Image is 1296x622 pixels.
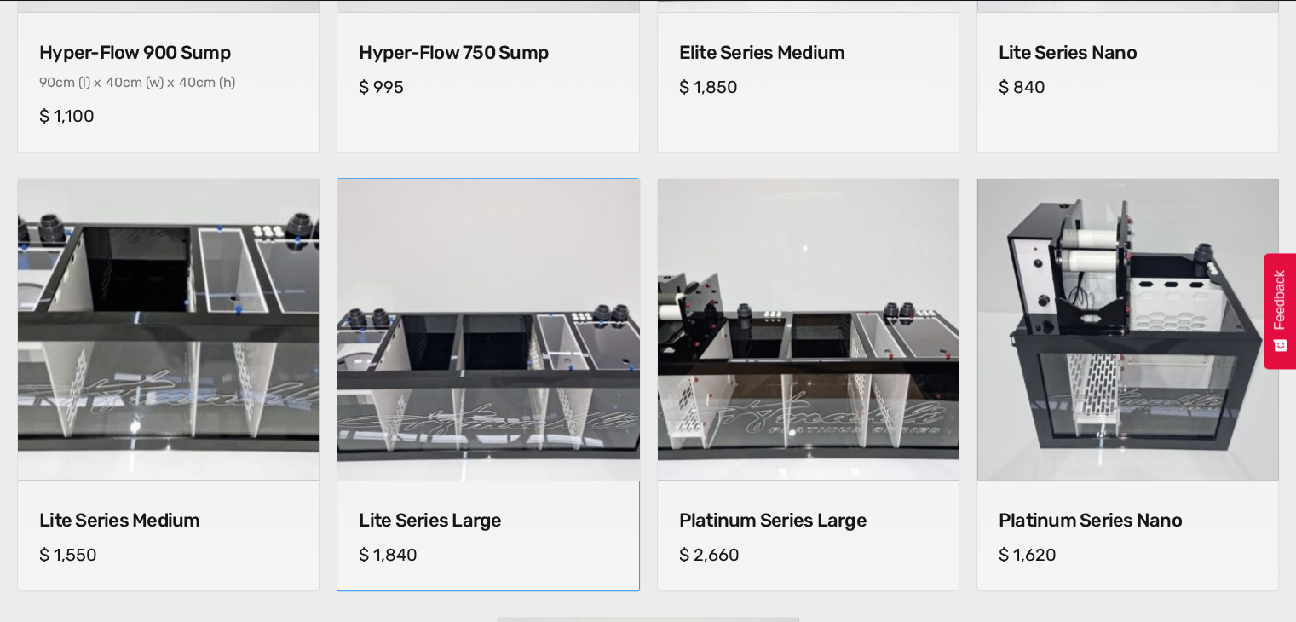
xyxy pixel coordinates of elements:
[18,179,319,480] img: Lite Series Medium
[976,178,1279,591] a: Platinum Series NanoPlatinum Series NanoPlatinum Series Nano$ 1,620
[657,178,959,591] a: Platinum Series LargePlatinum Series LargePlatinum Series Large$ 2,660
[359,544,617,565] h5: $ 1,840
[359,77,617,97] h5: $ 995
[359,510,617,532] h4: Lite Series Large
[39,42,297,64] h4: Hyper-Flow 900 Sump
[55,74,101,90] div: cm (l) x
[679,544,937,565] h5: $ 2,660
[123,74,175,90] div: cm (w) x
[1272,270,1287,330] span: Feedback
[658,179,959,480] img: Platinum Series Large
[17,178,320,591] a: Lite Series MediumLite Series MediumLite Series Medium$ 1,550
[999,510,1257,532] h4: Platinum Series Nano
[196,74,235,90] div: cm (h)
[679,42,937,64] h4: Elite Series Medium
[999,544,1257,565] h5: $ 1,620
[977,179,1278,480] img: Platinum Series Nano
[39,74,55,90] div: 90
[330,171,646,487] img: Lite Series Large
[1264,253,1296,369] button: Feedback - Show survey
[39,106,297,126] h5: $ 1,100
[179,74,196,90] div: 40
[39,544,297,565] h5: $ 1,550
[359,42,617,64] h4: Hyper-Flow 750 Sump
[999,42,1257,64] h4: Lite Series Nano
[39,510,297,532] h4: Lite Series Medium
[106,74,123,90] div: 40
[337,178,639,591] a: Lite Series LargeLite Series LargeLite Series Large$ 1,840
[679,77,937,97] h5: $ 1,850
[679,510,937,532] h4: Platinum Series Large
[999,77,1257,97] h5: $ 840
